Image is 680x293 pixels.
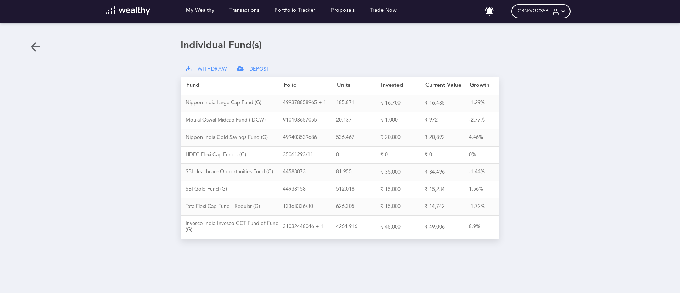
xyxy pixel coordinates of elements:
div: S B I G o l d F u n d ( G ) [186,186,283,193]
div: 81.955 [336,169,380,175]
img: wl-logo-white.svg [106,6,151,15]
div: ₹ 20,892 [425,134,469,141]
div: 20.137 [336,117,380,124]
div: Growth [470,82,496,89]
div: 0 [336,152,380,158]
div: N i p p o n I n d i a L a r g e C a p F u n d ( G ) [186,100,283,106]
div: ₹ 0 [380,152,425,158]
div: ₹ 15,000 [380,203,425,210]
div: 4 4 9 3 8 1 5 8 [283,186,336,193]
div: 3 5 0 6 1 2 9 3 / 1 1 [283,152,336,158]
div: Fund [186,82,284,89]
div: 9 1 0 1 0 3 6 5 7 0 5 5 [283,117,336,124]
a: Transactions [229,7,259,15]
div: Units [337,82,381,89]
div: ₹ 0 [425,152,469,158]
div: T a t a F l e x i C a p F u n d - R e g u l a r ( G ) [186,204,283,210]
div: -2.77% [469,117,495,124]
div: N i p p o n I n d i a G o l d S a v i n g s F u n d ( G ) [186,135,283,141]
a: Trade Now [370,7,397,15]
div: 536.467 [336,135,380,141]
h1: Individual Fund(s) [181,40,499,52]
div: 512.018 [336,186,380,193]
div: Current Value [425,82,470,89]
div: ₹ 972 [425,117,469,124]
div: ₹ 15,000 [380,186,425,193]
span: WITHDRAW [198,66,227,72]
div: 4.46% [469,135,495,141]
div: 1 3 3 6 8 3 3 6 / 3 0 [283,204,336,210]
div: ₹ 16,700 [380,100,425,107]
div: ₹ 1,000 [380,117,425,124]
div: ₹ 16,485 [425,100,469,107]
div: ₹ 49,006 [425,224,469,231]
div: -1.29% [469,100,495,106]
div: Invested [381,82,425,89]
div: ₹ 15,234 [425,186,469,193]
div: ₹ 14,742 [425,203,469,210]
a: Portfolio Tracker [274,7,316,15]
div: -1.72% [469,204,495,210]
div: 185.871 [336,100,380,106]
div: ₹ 45,000 [380,224,425,231]
div: ₹ 20,000 [380,134,425,141]
div: H D F C F l e x i C a p F u n d - ( G ) [186,152,283,158]
div: 626.305 [336,204,380,210]
span: DEPOSIT [249,66,272,72]
div: ₹ 34,496 [425,169,469,176]
div: Folio [284,82,337,89]
div: 4264.916 [336,224,380,230]
a: Proposals [331,7,355,15]
div: S B I H e a l t h c a r e O p p o r t u n i t i e s F u n d ( G ) [186,169,283,175]
div: I n v e s c o I n d i a - I n v e s c o G C T F u n d o f F u n d ( G ) [186,221,283,233]
div: 31032448046 + 1 [283,224,336,230]
div: ₹ 35,000 [380,169,425,176]
div: 499378858965 + 1 [283,100,336,106]
span: CRN: VGC356 [518,8,549,14]
div: 0% [469,152,495,158]
div: 1.56% [469,186,495,193]
div: 4 4 5 8 3 0 7 3 [283,169,336,175]
div: M o t i l a l O s w a l M i d c a p F u n d ( I D C W ) [186,117,283,124]
div: 8.9% [469,224,495,230]
div: -1.44% [469,169,495,175]
div: 4 9 9 4 0 3 5 3 9 6 8 6 [283,135,336,141]
a: My Wealthy [186,7,214,15]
